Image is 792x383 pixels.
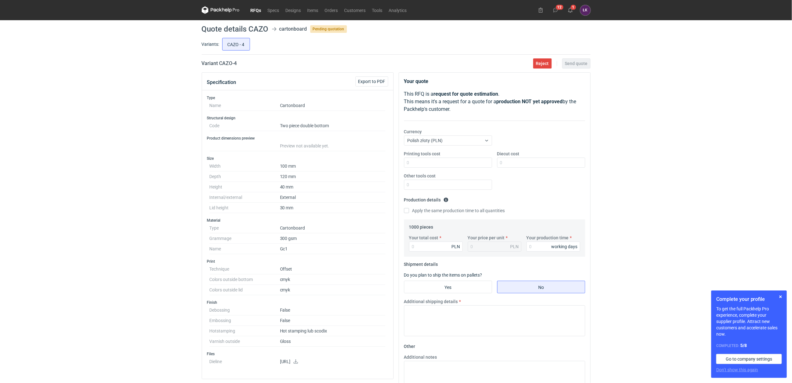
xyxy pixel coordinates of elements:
div: Completed: [716,342,782,349]
dd: 120 mm [280,171,386,182]
dt: Height [210,182,280,192]
h3: Structural design [207,116,388,121]
dd: Offset [280,264,386,274]
span: Export to PDF [358,79,385,84]
strong: production NOT yet approved [497,99,563,105]
dt: Debossing [210,305,280,315]
dt: Grammage [210,233,280,244]
dt: Type [210,223,280,233]
button: Export to PDF [355,76,388,87]
div: PLN [510,243,519,250]
dd: External [280,192,386,203]
dt: Colors outside lid [210,285,280,295]
dd: Cartonboard [280,100,386,111]
label: Variants: [202,41,219,47]
a: RFQs [247,6,265,14]
svg: Packhelp Pro [202,6,240,14]
label: Your total cost [409,235,438,241]
dt: Lid height [210,203,280,213]
h3: Finish [207,300,388,305]
dt: Code [210,121,280,131]
h3: Print [207,259,388,264]
dt: Name [210,100,280,111]
dt: Depth [210,171,280,182]
a: Analytics [386,6,410,14]
dd: 40 mm [280,182,386,192]
h3: Product dimensions preview [207,136,388,141]
input: 0 [527,242,580,252]
dt: Technique [210,264,280,274]
div: working days [551,243,578,250]
span: Polish złoty (PLN) [408,138,443,143]
div: cartonboard [279,25,307,33]
dd: False [280,305,386,315]
dd: Hot stamping lub scodix [280,326,386,336]
dd: Cartonboard [280,223,386,233]
dt: Colors outside bottom [210,274,280,285]
h1: Quote details CAZO [202,25,269,33]
dt: Hotstamping [210,326,280,336]
a: Specs [265,6,283,14]
dd: 100 mm [280,161,386,171]
dt: Varnish outside [210,336,280,347]
a: Customers [341,6,369,14]
input: 0 [497,158,585,168]
dd: cmyk [280,285,386,295]
input: 0 [404,180,492,190]
label: Your price per unit [468,235,505,241]
dt: Dieline [210,356,280,369]
div: Łukasz Kowalski [580,5,591,15]
dt: Name [210,244,280,254]
legend: Shipment details [404,259,438,267]
button: Reject [533,58,552,69]
a: Items [304,6,322,14]
h3: Type [207,95,388,100]
label: Yes [404,281,492,293]
a: Go to company settings [716,354,782,364]
label: CAZO - 4 [222,38,250,51]
label: Currency [404,129,422,135]
dt: Internal/external [210,192,280,203]
label: Diecut cost [497,151,520,157]
h3: Material [207,218,388,223]
p: This RFQ is a . This means it's a request for a quote for a by the Packhelp's customer. [404,90,585,113]
button: Specification [207,75,236,90]
h2: Variant CAZO - 4 [202,60,237,67]
label: Do you plan to ship the items on pallets? [404,272,482,278]
dt: Embossing [210,315,280,326]
button: ŁK [580,5,591,15]
div: PLN [452,243,460,250]
dd: False [280,315,386,326]
p: To get the full Packhelp Pro experience, complete your supplier profile. Attract new customers an... [716,306,782,337]
p: [URL] [280,359,386,365]
label: Printing tools cost [404,151,441,157]
label: Apply the same production time to all quantities [404,207,505,214]
dd: Two piece double bottom [280,121,386,131]
a: Designs [283,6,304,14]
button: 12 [551,5,561,15]
span: Send quote [565,61,588,66]
input: 0 [404,158,492,168]
label: Other tools cost [404,173,436,179]
dt: Width [210,161,280,171]
label: Additional shipping details [404,298,458,305]
strong: request for quote estimation [434,91,498,97]
label: No [497,281,585,293]
h3: Size [207,156,388,161]
button: Send quote [562,58,591,69]
span: Preview not available yet. [280,143,330,148]
span: Reject [536,61,549,66]
h3: Files [207,351,388,356]
label: Your production time [527,235,569,241]
strong: 5 / 8 [740,343,747,348]
dd: 30 mm [280,203,386,213]
h1: Complete your profile [716,296,782,303]
a: Tools [369,6,386,14]
dd: Gc1 [280,244,386,254]
strong: Your quote [404,78,429,84]
span: Pending quotation [310,25,347,33]
dd: 300 gsm [280,233,386,244]
legend: Other [404,341,415,349]
button: Skip for now [777,293,784,301]
legend: 1000 pieces [409,222,433,230]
